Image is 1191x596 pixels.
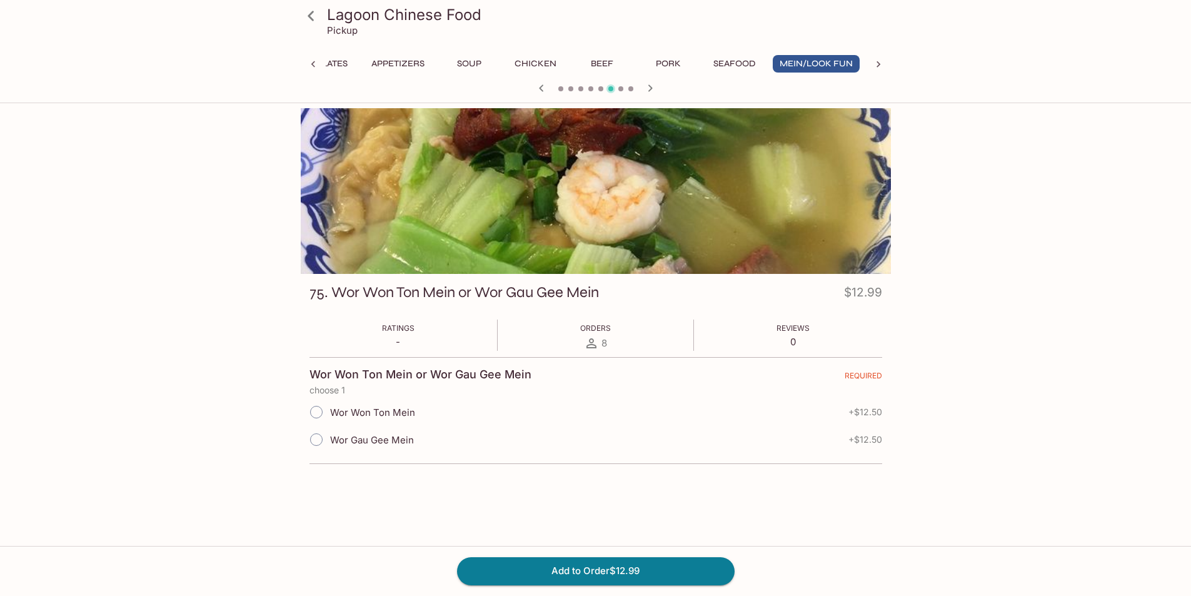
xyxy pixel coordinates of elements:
[330,434,414,446] span: Wor Gau Gee Mein
[706,55,763,73] button: Seafood
[845,371,882,385] span: REQUIRED
[441,55,498,73] button: Soup
[309,385,882,395] p: choose 1
[301,108,891,274] div: 75. Wor Won Ton Mein or Wor Gau Gee Mein
[457,557,735,585] button: Add to Order$12.99
[773,55,860,73] button: Mein/Look Fun
[640,55,696,73] button: Pork
[848,407,882,417] span: + $12.50
[601,337,607,349] span: 8
[309,283,599,302] h3: 75. Wor Won Ton Mein or Wor Gau Gee Mein
[776,336,810,348] p: 0
[844,283,882,307] h4: $12.99
[580,323,611,333] span: Orders
[382,336,415,348] p: -
[382,323,415,333] span: Ratings
[309,368,531,381] h4: Wor Won Ton Mein or Wor Gau Gee Mein
[508,55,564,73] button: Chicken
[330,407,415,418] span: Wor Won Ton Mein
[848,435,882,445] span: + $12.50
[364,55,431,73] button: Appetizers
[574,55,630,73] button: Beef
[327,5,886,24] h3: Lagoon Chinese Food
[776,323,810,333] span: Reviews
[327,24,358,36] p: Pickup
